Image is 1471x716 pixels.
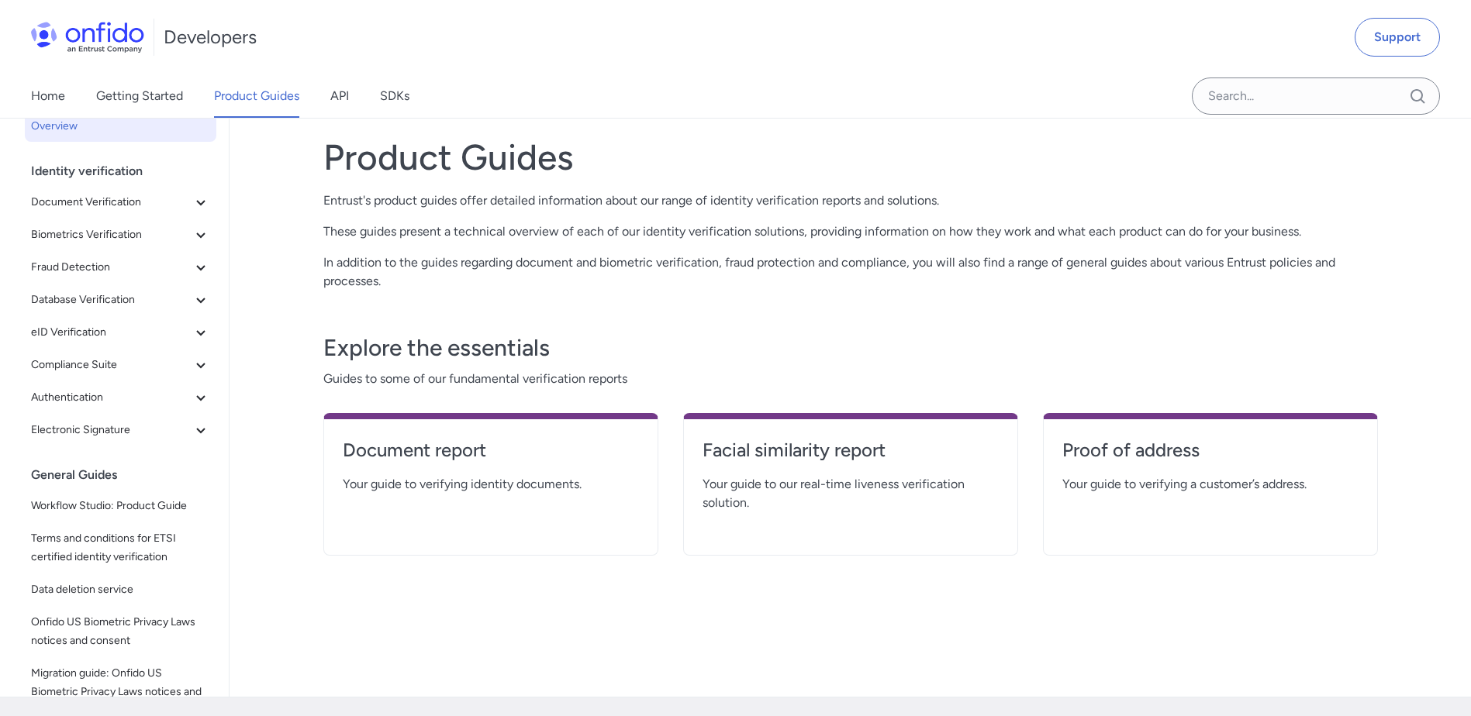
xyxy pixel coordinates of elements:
img: Onfido Logo [31,22,144,53]
span: Biometrics Verification [31,225,192,244]
span: Database Verification [31,291,192,309]
a: Product Guides [214,74,299,118]
button: Authentication [25,382,216,413]
span: Workflow Studio: Product Guide [31,497,210,515]
a: Workflow Studio: Product Guide [25,491,216,522]
span: Fraud Detection [31,258,192,277]
button: Fraud Detection [25,252,216,283]
a: Document report [343,438,639,475]
input: Onfido search input field [1192,77,1440,115]
span: eID Verification [31,323,192,342]
p: Entrust's product guides offer detailed information about our range of identity verification repo... [323,191,1378,210]
a: SDKs [380,74,409,118]
h4: Proof of address [1062,438,1359,463]
button: Electronic Signature [25,415,216,446]
a: API [330,74,349,118]
h4: Document report [343,438,639,463]
span: Your guide to our real-time liveness verification solution. [703,475,999,512]
button: Document Verification [25,187,216,218]
p: In addition to the guides regarding document and biometric verification, fraud protection and com... [323,253,1378,291]
span: Overview [31,117,210,136]
span: Guides to some of our fundamental verification reports [323,370,1378,388]
a: Onfido US Biometric Privacy Laws notices and consent [25,607,216,656]
div: Identity verification [31,156,223,187]
p: These guides present a technical overview of each of our identity verification solutions, providi... [323,222,1378,241]
span: Compliance Suite [31,356,192,374]
a: Getting Started [96,74,183,118]
a: Proof of address [1062,438,1359,475]
button: eID Verification [25,317,216,348]
a: Overview [25,111,216,142]
a: Facial similarity report [703,438,999,475]
button: Compliance Suite [25,349,216,380]
h1: Developers [164,25,257,50]
a: Data deletion service [25,574,216,605]
h1: Product Guides [323,136,1378,179]
span: Data deletion service [31,580,210,599]
span: Onfido US Biometric Privacy Laws notices and consent [31,613,210,650]
button: Database Verification [25,284,216,315]
a: Support [1355,18,1440,57]
a: Home [31,74,65,118]
span: Document Verification [31,193,192,212]
span: Terms and conditions for ETSI certified identity verification [31,529,210,566]
div: General Guides [31,460,223,491]
span: Authentication [31,388,192,407]
button: Biometrics Verification [25,219,216,250]
span: Your guide to verifying a customer’s address. [1062,475,1359,494]
h3: Explore the essentials [323,332,1378,363]
span: Your guide to verifying identity documents. [343,475,639,494]
h4: Facial similarity report [703,438,999,463]
a: Terms and conditions for ETSI certified identity verification [25,523,216,573]
span: Electronic Signature [31,421,192,439]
